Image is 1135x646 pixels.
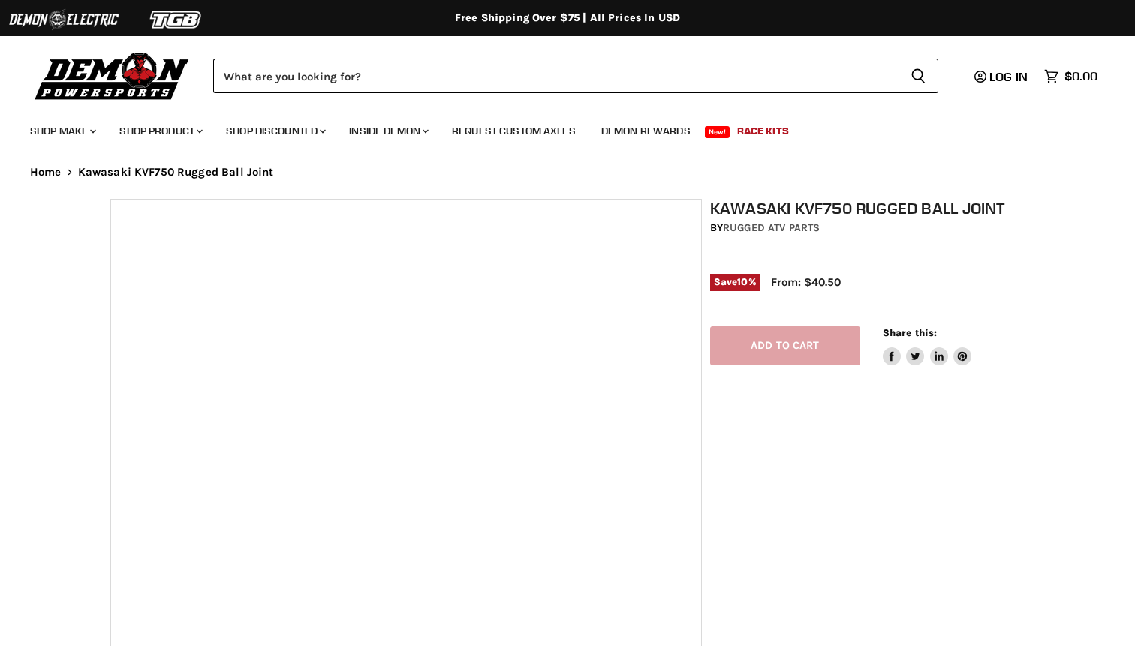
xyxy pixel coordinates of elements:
a: Shop Discounted [215,116,335,146]
span: From: $40.50 [771,275,841,289]
a: Home [30,166,62,179]
button: Search [899,59,938,93]
span: $0.00 [1064,69,1097,83]
span: Kawasaki KVF750 Rugged Ball Joint [78,166,274,179]
a: Shop Make [19,116,105,146]
img: TGB Logo 2 [120,5,233,34]
span: Log in [989,69,1028,84]
form: Product [213,59,938,93]
a: Demon Rewards [590,116,702,146]
a: Shop Product [108,116,212,146]
span: Save % [710,274,760,290]
div: by [710,220,1033,236]
span: Share this: [883,327,937,338]
span: 10 [737,276,748,287]
a: Inside Demon [338,116,438,146]
a: Log in [968,70,1037,83]
input: Search [213,59,899,93]
a: Request Custom Axles [441,116,587,146]
a: Rugged ATV Parts [723,221,820,234]
aside: Share this: [883,326,972,366]
h1: Kawasaki KVF750 Rugged Ball Joint [710,199,1033,218]
img: Demon Powersports [30,49,194,102]
a: Race Kits [726,116,800,146]
img: Demon Electric Logo 2 [8,5,120,34]
a: $0.00 [1037,65,1105,87]
span: New! [705,126,730,138]
ul: Main menu [19,110,1094,146]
